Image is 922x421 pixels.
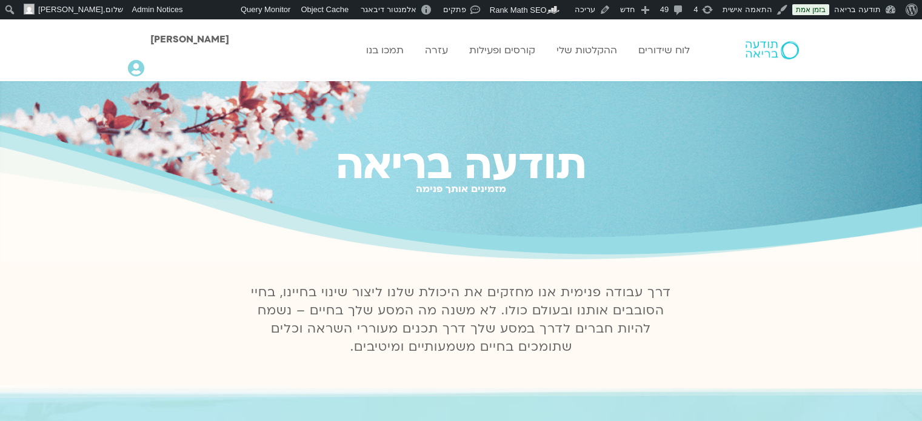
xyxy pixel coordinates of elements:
[746,41,799,59] img: תודעה בריאה
[792,4,829,15] a: בזמן אמת
[38,5,103,14] span: [PERSON_NAME]
[550,39,623,62] a: ההקלטות שלי
[490,5,547,15] span: Rank Math SEO
[463,39,541,62] a: קורסים ופעילות
[419,39,454,62] a: עזרה
[244,283,678,356] p: דרך עבודה פנימית אנו מחזקים את היכולת שלנו ליצור שינוי בחיינו, בחיי הסובבים אותנו ובעולם כולו. לא...
[150,33,229,46] span: [PERSON_NAME]
[632,39,696,62] a: לוח שידורים
[360,39,410,62] a: תמכו בנו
